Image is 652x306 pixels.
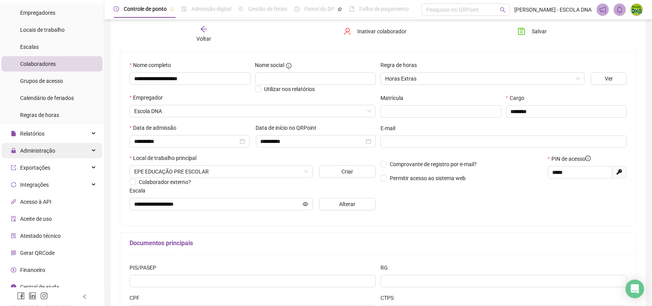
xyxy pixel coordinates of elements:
[139,179,191,185] span: Colaborador externo?
[20,165,50,171] span: Exportações
[255,61,285,69] span: Nome social
[532,27,547,36] span: Salvar
[338,25,413,38] button: Inativar colaborador
[17,292,25,300] span: facebook
[20,284,59,290] span: Central de ajuda
[338,7,342,12] span: pushpin
[130,124,181,132] label: Data de admissão
[339,200,355,208] span: Alterar
[20,112,59,118] span: Regras de horas
[124,6,167,12] span: Controle de ponto
[286,63,292,69] span: info-circle
[390,161,477,167] span: Comprovante de registro por e-mail?
[515,5,592,14] span: [PERSON_NAME] - ESCOLA DNA
[303,201,308,207] span: eye
[304,6,335,12] span: Painel do DP
[11,148,16,153] span: lock
[130,186,150,195] label: Escala
[170,7,174,12] span: pushpin
[181,6,187,12] span: file-done
[506,94,529,102] label: Cargo
[40,292,48,300] span: instagram
[385,73,580,84] span: Horas Extras
[20,10,55,16] span: Empregadores
[130,263,161,272] label: PIS/PASEP
[20,95,74,101] span: Calendário de feriados
[11,182,16,187] span: sync
[11,233,16,239] span: solution
[20,78,63,84] span: Grupos de acesso
[11,216,16,222] span: audit
[130,61,176,69] label: Nome completo
[114,6,119,12] span: clock-circle
[11,165,16,170] span: export
[381,294,399,302] label: CTPS
[616,6,623,13] span: bell
[20,216,52,222] span: Aceite de uso
[500,7,506,13] span: search
[191,6,231,12] span: Admissão digital
[11,131,16,136] span: file
[599,6,606,13] span: notification
[20,199,51,205] span: Acesso à API
[20,27,65,33] span: Locais de trabalho
[359,6,409,12] span: Folha de pagamento
[518,28,526,35] span: save
[256,124,322,132] label: Data de início no QRPoint
[344,28,352,35] span: user-delete
[200,25,208,33] span: arrow-left
[248,6,287,12] span: Gestão de férias
[265,86,315,92] span: Utilizar nos relatórios
[341,167,353,176] span: Criar
[196,36,211,42] span: Voltar
[11,267,16,273] span: dollar
[82,294,87,299] span: left
[130,294,145,302] label: CPF
[358,27,407,36] span: Inativar colaborador
[20,182,49,188] span: Integrações
[130,239,627,248] h5: Documentos principais
[631,4,643,15] img: 65556
[626,280,644,298] div: Open Intercom Messenger
[605,74,613,83] span: Ver
[29,292,36,300] span: linkedin
[591,72,627,85] button: Ver
[381,61,422,69] label: Regra de horas
[20,267,45,273] span: Financeiro
[20,131,44,137] span: Relatórios
[349,6,355,12] span: book
[11,199,16,205] span: api
[20,233,61,239] span: Atestado técnico
[319,198,376,210] button: Alterar
[294,6,300,12] span: dashboard
[130,154,201,162] label: Local de trabalho principal
[319,165,376,178] button: Criar
[20,61,56,67] span: Colaboradores
[551,155,591,163] span: PIN de acesso
[20,250,55,256] span: Gerar QRCode
[11,250,16,256] span: qrcode
[585,156,591,161] span: info-circle
[20,44,39,50] span: Escalas
[134,105,371,117] span: EPE EDUCAÇÃO PRE ESCOLAR - LTDA
[381,263,393,272] label: RG
[11,284,16,290] span: info-circle
[381,124,400,132] label: E-mail
[390,175,466,181] span: Permitir acesso ao sistema web
[134,166,308,177] span: SHCN EQ 204/404 LOTE C, SHCN, BRASÍLIA - DF, 70842-450
[381,94,408,102] label: Matrícula
[20,148,55,154] span: Administração
[238,6,244,12] span: sun
[130,93,168,102] label: Empregador
[512,25,553,38] button: Salvar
